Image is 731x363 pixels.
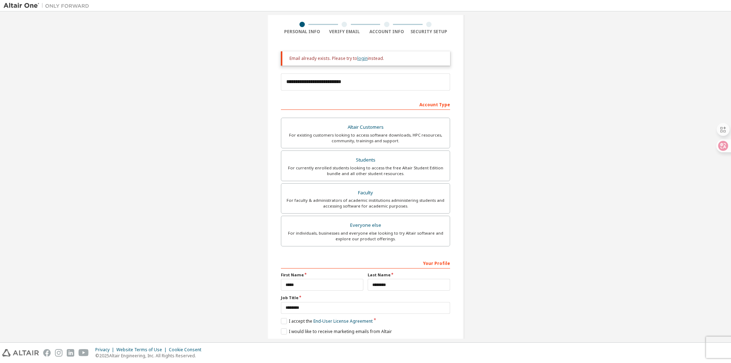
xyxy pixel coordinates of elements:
[281,98,450,110] div: Account Type
[286,132,445,144] div: For existing customers looking to access software downloads, HPC resources, community, trainings ...
[281,272,363,278] label: First Name
[55,349,62,357] img: instagram.svg
[357,55,368,61] a: login
[368,272,450,278] label: Last Name
[281,339,450,349] div: Email already exists
[116,347,169,353] div: Website Terms of Use
[281,318,373,324] label: I accept the
[365,29,408,35] div: Account Info
[95,347,116,353] div: Privacy
[323,29,366,35] div: Verify Email
[95,353,206,359] p: © 2025 Altair Engineering, Inc. All Rights Reserved.
[313,318,373,324] a: End-User License Agreement
[2,349,39,357] img: altair_logo.svg
[286,188,445,198] div: Faculty
[43,349,51,357] img: facebook.svg
[67,349,74,357] img: linkedin.svg
[289,56,444,61] div: Email already exists. Please try to instead.
[286,122,445,132] div: Altair Customers
[4,2,93,9] img: Altair One
[286,198,445,209] div: For faculty & administrators of academic institutions administering students and accessing softwa...
[281,295,450,301] label: Job Title
[286,230,445,242] div: For individuals, businesses and everyone else looking to try Altair software and explore our prod...
[286,220,445,230] div: Everyone else
[286,155,445,165] div: Students
[79,349,89,357] img: youtube.svg
[169,347,206,353] div: Cookie Consent
[281,328,392,334] label: I would like to receive marketing emails from Altair
[408,29,450,35] div: Security Setup
[281,257,450,269] div: Your Profile
[281,29,323,35] div: Personal Info
[286,165,445,177] div: For currently enrolled students looking to access the free Altair Student Edition bundle and all ...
